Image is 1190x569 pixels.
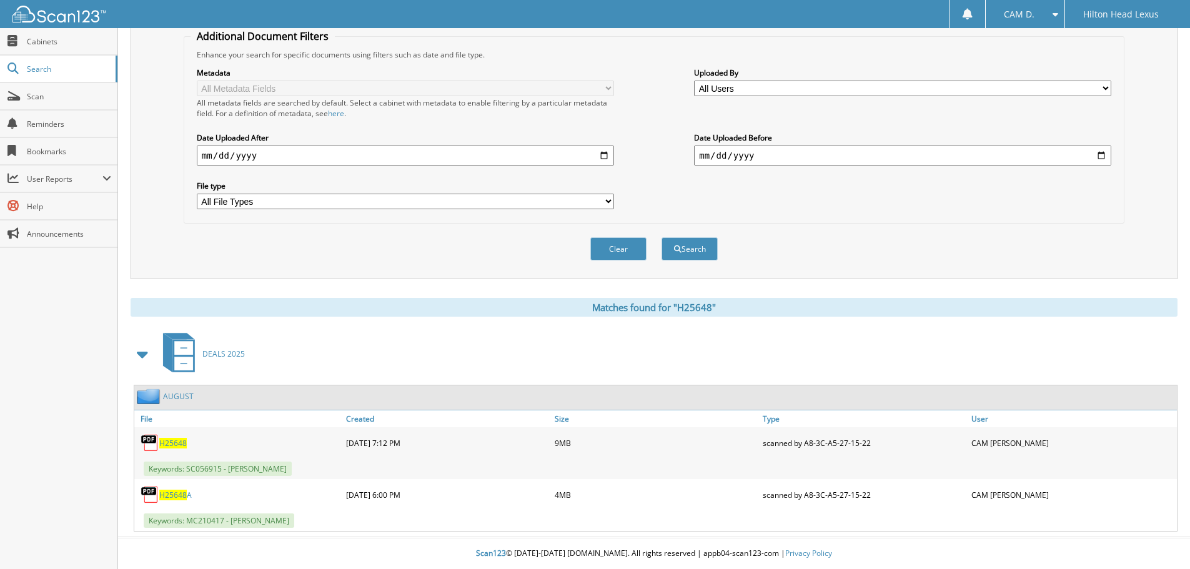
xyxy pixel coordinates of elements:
label: File type [197,181,614,191]
a: Size [552,410,760,427]
span: Reminders [27,119,111,129]
input: end [694,146,1111,166]
span: Cabinets [27,36,111,47]
a: Created [343,410,552,427]
span: Bookmarks [27,146,111,157]
img: scan123-logo-white.svg [12,6,106,22]
span: Scan [27,91,111,102]
legend: Additional Document Filters [191,29,335,43]
a: H25648 [159,438,187,448]
span: DEALS 2025 [202,349,245,359]
span: H25648 [159,490,187,500]
img: PDF.png [141,485,159,504]
div: scanned by A8-3C-A5-27-15-22 [760,430,968,455]
span: CAM D. [1004,11,1034,18]
div: [DATE] 7:12 PM [343,430,552,455]
a: Type [760,410,968,427]
span: Keywords: SC056915 - [PERSON_NAME] [144,462,292,476]
img: folder2.png [137,388,163,404]
span: Scan123 [476,548,506,558]
a: AUGUST [163,391,194,402]
div: CAM [PERSON_NAME] [968,482,1177,507]
div: CAM [PERSON_NAME] [968,430,1177,455]
a: H25648A [159,490,192,500]
label: Date Uploaded Before [694,132,1111,143]
label: Metadata [197,67,614,78]
span: Search [27,64,109,74]
div: Enhance your search for specific documents using filters such as date and file type. [191,49,1118,60]
div: Matches found for "H25648" [131,298,1178,317]
div: 9MB [552,430,760,455]
a: File [134,410,343,427]
button: Search [662,237,718,260]
a: DEALS 2025 [156,329,245,379]
div: scanned by A8-3C-A5-27-15-22 [760,482,968,507]
button: Clear [590,237,647,260]
div: © [DATE]-[DATE] [DOMAIN_NAME]. All rights reserved | appb04-scan123-com | [118,538,1190,569]
label: Uploaded By [694,67,1111,78]
span: Keywords: MC210417 - [PERSON_NAME] [144,513,294,528]
span: Announcements [27,229,111,239]
label: Date Uploaded After [197,132,614,143]
div: 4MB [552,482,760,507]
a: User [968,410,1177,427]
div: All metadata fields are searched by default. Select a cabinet with metadata to enable filtering b... [197,97,614,119]
input: start [197,146,614,166]
span: User Reports [27,174,102,184]
span: Hilton Head Lexus [1083,11,1159,18]
a: Privacy Policy [785,548,832,558]
span: Help [27,201,111,212]
img: PDF.png [141,433,159,452]
div: [DATE] 6:00 PM [343,482,552,507]
a: here [328,108,344,119]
